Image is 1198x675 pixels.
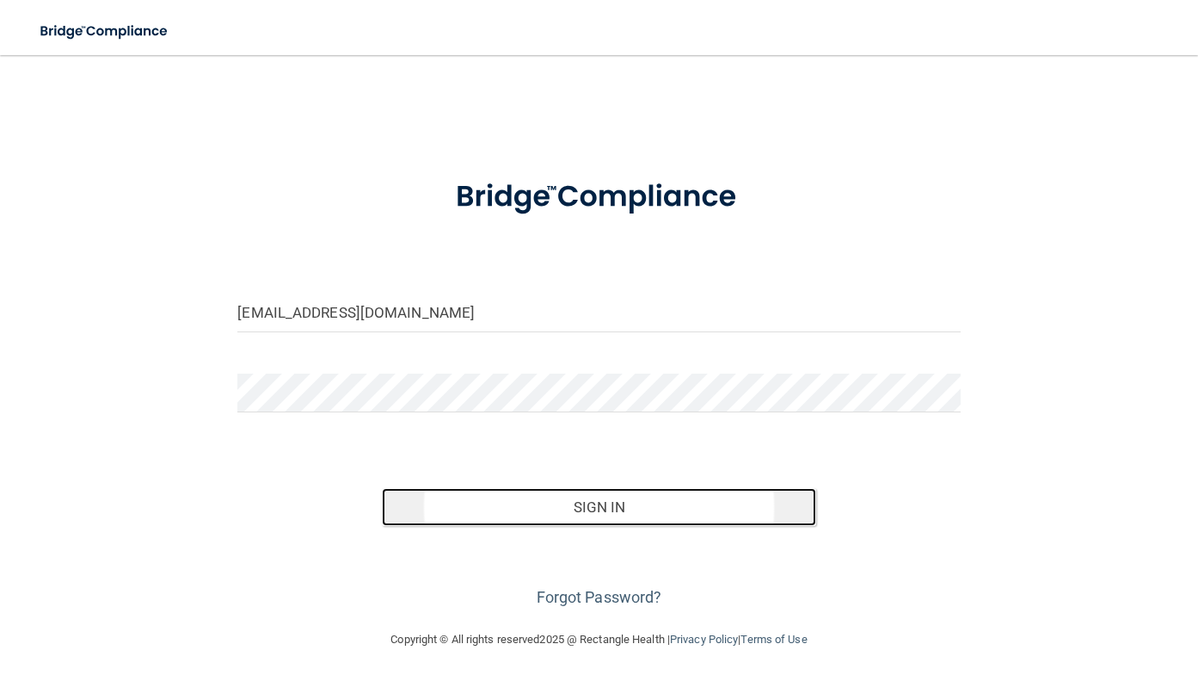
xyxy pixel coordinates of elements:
[425,158,773,236] img: bridge_compliance_login_screen.278c3ca4.svg
[537,588,662,606] a: Forgot Password?
[237,294,960,332] input: Email
[670,633,738,646] a: Privacy Policy
[382,488,815,526] button: Sign In
[286,612,913,667] div: Copyright © All rights reserved 2025 @ Rectangle Health | |
[26,14,184,49] img: bridge_compliance_login_screen.278c3ca4.svg
[740,633,807,646] a: Terms of Use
